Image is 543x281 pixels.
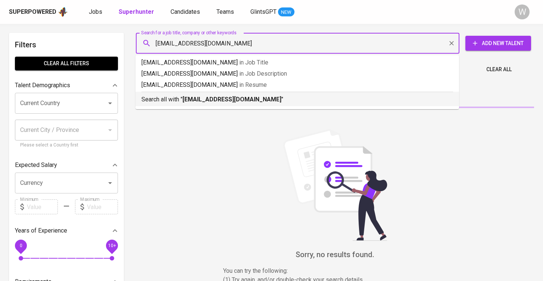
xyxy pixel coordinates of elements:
span: in Job Description [239,70,287,77]
button: Open [105,178,115,188]
p: Please select a Country first [20,142,113,149]
a: Jobs [89,7,104,17]
span: GlintsGPT [250,8,277,15]
input: Value [27,199,58,214]
div: W [515,4,530,19]
span: 0 [19,243,22,248]
button: Clear All filters [15,57,118,70]
span: NEW [278,9,294,16]
span: Clear All filters [21,59,112,68]
span: Add New Talent [471,39,525,48]
button: Clear All [483,63,515,76]
div: Years of Experience [15,223,118,238]
button: Add New Talent [465,36,531,51]
p: [EMAIL_ADDRESS][DOMAIN_NAME] [141,69,453,78]
div: Talent Demographics [15,78,118,93]
a: Superhunter [119,7,156,17]
button: Open [105,98,115,108]
div: Expected Salary [15,158,118,173]
span: Clear All [486,65,512,74]
img: app logo [58,6,68,18]
p: Years of Experience [15,226,67,235]
img: file_searching.svg [279,129,391,241]
h6: Filters [15,39,118,51]
p: [EMAIL_ADDRESS][DOMAIN_NAME] [141,80,453,89]
span: 10+ [108,243,116,248]
p: You can try the following : [223,266,447,275]
h6: Sorry, no results found. [136,249,534,261]
b: Superhunter [119,8,154,15]
span: Jobs [89,8,102,15]
p: Expected Salary [15,161,57,170]
button: Clear [446,38,457,48]
div: Superpowered [9,8,56,16]
input: Value [87,199,118,214]
b: [EMAIL_ADDRESS][DOMAIN_NAME] [182,96,281,103]
a: GlintsGPT NEW [250,7,294,17]
span: Candidates [171,8,200,15]
span: Teams [216,8,234,15]
a: Teams [216,7,235,17]
p: Talent Demographics [15,81,70,90]
a: Candidates [171,7,202,17]
p: [EMAIL_ADDRESS][DOMAIN_NAME] [141,58,453,67]
span: in Resume [239,81,267,88]
a: Superpoweredapp logo [9,6,68,18]
span: in Job Title [239,59,268,66]
p: Search all with " " [141,95,453,104]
